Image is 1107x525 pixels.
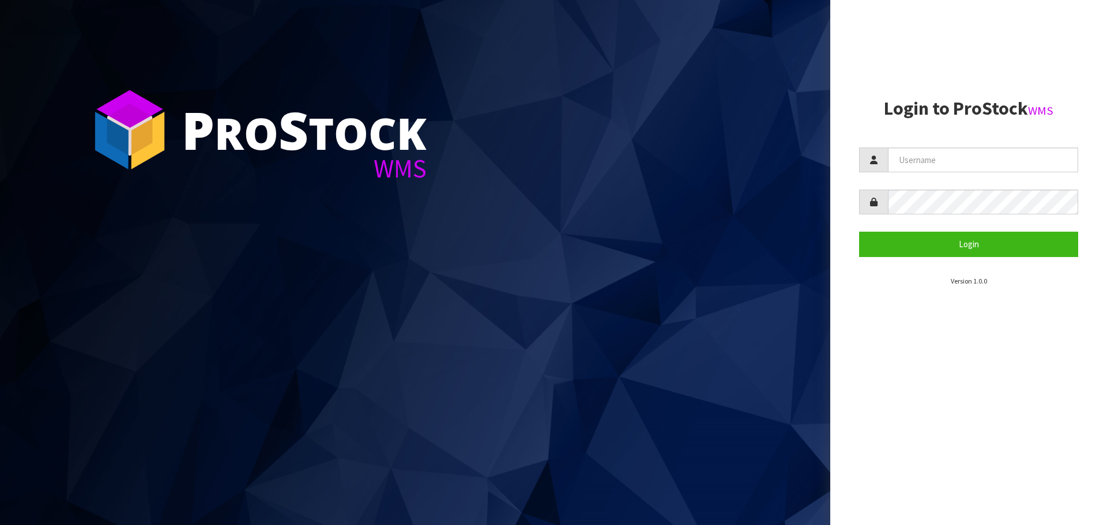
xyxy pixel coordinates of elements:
[182,104,427,156] div: ro tock
[278,95,308,165] span: S
[859,99,1078,119] h2: Login to ProStock
[1028,103,1053,118] small: WMS
[888,148,1078,172] input: Username
[859,232,1078,256] button: Login
[182,156,427,182] div: WMS
[182,95,214,165] span: P
[86,86,173,173] img: ProStock Cube
[951,277,987,285] small: Version 1.0.0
